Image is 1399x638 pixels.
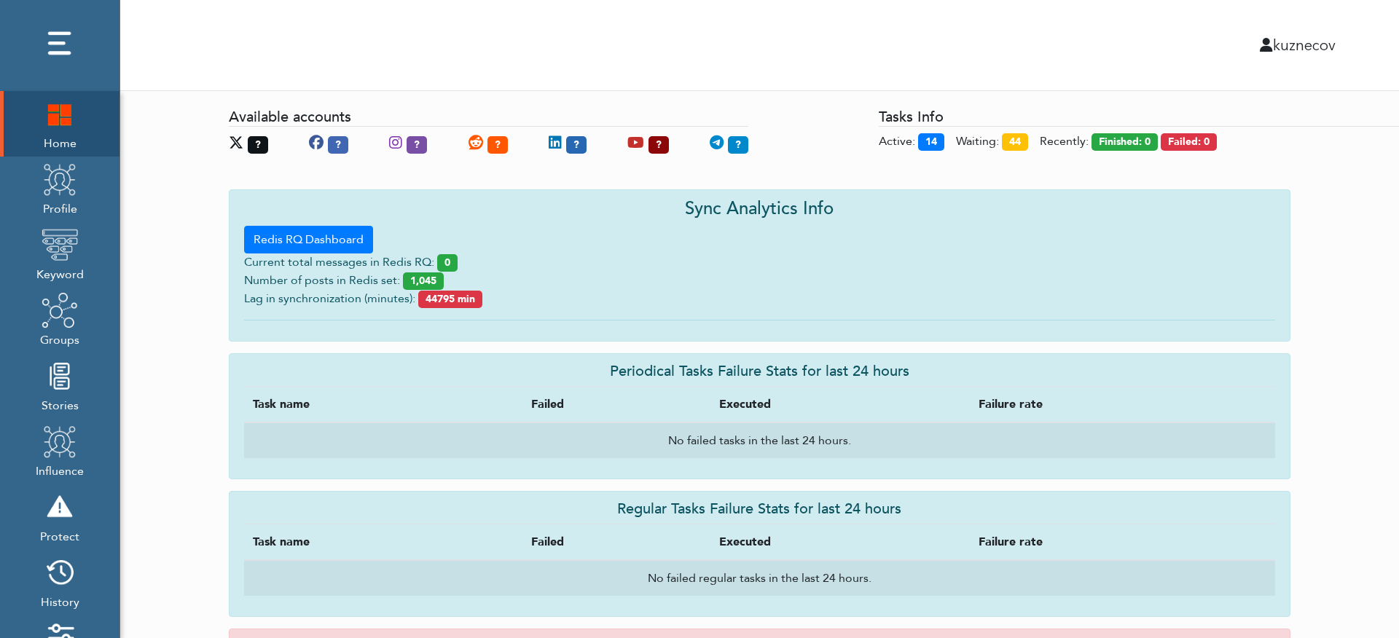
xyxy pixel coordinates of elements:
[42,197,78,218] span: Profile
[244,422,1276,458] td: No failed tasks in the last 24 hours.
[728,34,1347,56] div: kuznecov
[244,199,1276,220] h4: Sync Analytics Info
[566,136,587,154] span: ?
[879,133,915,149] span: Tasks executing now
[42,25,78,62] img: dots.png
[1040,133,1089,149] span: Recently:
[42,394,79,414] span: Stories
[418,291,482,308] span: 44795 min
[437,254,458,272] span: 0
[244,226,373,253] a: Redis RQ Dashboard
[1092,133,1158,151] span: Tasks finished in last 30 minutes
[710,524,970,560] th: Executed
[407,136,427,154] span: ?
[42,132,78,152] span: Home
[244,386,522,422] th: Task name
[229,109,749,127] h5: Available accounts
[42,489,78,525] img: risk.png
[42,423,78,460] img: profile.png
[229,133,268,154] div: X
[41,591,79,611] span: History
[42,358,78,394] img: stories.png
[40,328,79,349] span: Groups
[469,133,508,154] div: Reddit
[309,133,348,154] div: Facebook
[42,554,78,591] img: history.png
[1161,133,1217,151] span: Tasks failed in last 30 minutes
[244,272,400,288] span: Number of posts in Redis set:
[522,524,710,560] th: Failed
[42,227,78,263] img: keyword.png
[918,133,944,151] span: 14
[328,136,348,154] span: ?
[244,500,1276,518] h5: Regular Tasks Failure Stats for last 24 hours
[879,109,1399,127] h5: Tasks Info
[42,292,78,328] img: groups.png
[244,524,522,560] th: Task name
[710,386,970,422] th: Executed
[36,263,84,283] span: Keyword
[389,133,427,154] div: Instagram
[42,95,78,132] img: home.png
[549,133,587,154] div: LinkedIn
[40,525,79,546] span: Protect
[648,136,669,154] span: ?
[248,136,268,154] span: ?
[244,254,434,270] span: Current total messages in Redis RQ:
[522,386,710,422] th: Failed
[42,161,78,197] img: profile.png
[244,560,1276,596] td: No failed regular tasks in the last 24 hours.
[970,386,1275,422] th: Failure rate
[970,524,1275,560] th: Failure rate
[728,136,748,154] span: ?
[627,133,669,154] div: YouTube
[710,133,748,154] div: Telegram
[244,363,1276,380] h5: Periodical Tasks Failure Stats for last 24 hours
[244,291,415,307] span: Lag in synchronization (minutes):
[36,460,84,480] span: Influence
[403,272,444,290] span: 1,045
[487,136,508,154] span: ?
[956,133,999,149] span: Tasks awaiting for execution
[1002,133,1028,151] span: 44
